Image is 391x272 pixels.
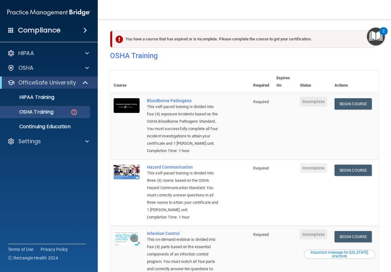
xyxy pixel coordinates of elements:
[18,26,60,35] h4: Compliance
[147,103,219,147] div: This self-paced training is divided into four (4) exposure incidents based on the OSHA Bloodborne...
[382,31,385,39] div: 2
[7,50,89,57] a: HIPAA
[18,79,76,86] p: OfficeSafe University
[300,97,327,106] span: Incomplete
[8,246,33,252] a: Terms of Use
[300,163,327,173] span: Incomplete
[18,138,41,145] p: Settings
[147,170,219,214] div: This self-paced training is divided into three (3) rooms based on the OSHA Hazard Communication S...
[4,124,87,130] p: Continuing Education
[7,79,89,86] a: OfficeSafe University
[253,232,269,237] span: Required
[115,35,123,43] img: exclamation-circle-solid-danger.72ef9ffc.png
[112,31,376,48] div: You have a course that has expired or is incomplete. Please complete the course to get your certi...
[7,6,90,19] img: PMB logo
[253,99,269,104] span: Required
[334,231,372,242] a: Begin Course
[305,251,374,258] div: Important message for [US_STATE] practices
[147,98,219,103] a: Bloodborne Pathogens
[296,71,331,93] th: Status
[110,71,143,93] th: Course
[331,71,379,93] th: Actions
[4,94,54,100] p: HIPAA Training
[41,246,68,252] a: Privacy Policy
[147,214,219,221] div: Completion Time: 1 hour
[147,165,219,170] a: Hazard Communication
[367,28,385,46] button: Open Resource Center, 2 new notifications
[304,250,375,259] button: Read this if you are a dental practitioner in the state of CA
[334,165,372,176] a: Begin Course
[110,51,379,60] h4: OSHA Training
[4,109,53,115] p: OSHA Training
[18,64,34,72] p: OSHA
[253,166,269,170] span: Required
[70,108,78,116] img: danger-circle.6113f641.png
[7,138,89,145] a: Settings
[147,231,219,236] a: Infection Control
[334,98,372,110] a: Begin Course
[250,71,273,93] th: Required
[273,71,296,93] th: Expires On
[7,64,89,72] a: OSHA
[8,255,58,261] span: Ⓒ Rectangle Health 2024
[147,147,219,155] div: Completion Time: 1 hour
[300,229,327,239] span: Incomplete
[18,50,34,57] p: HIPAA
